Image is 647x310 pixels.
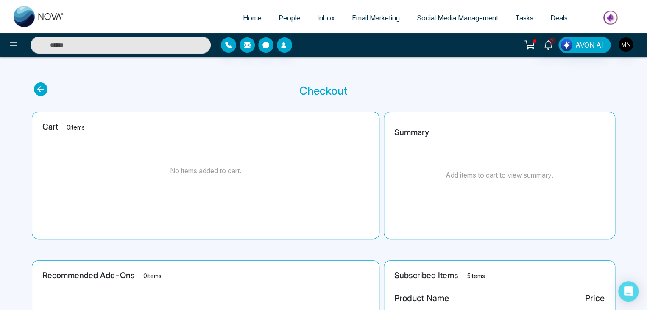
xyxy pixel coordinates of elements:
[550,14,568,22] span: Deals
[467,272,485,279] span: 5 items
[619,37,633,52] img: User Avatar
[575,40,603,50] span: AVON AI
[515,14,533,22] span: Tasks
[143,272,162,279] span: 0 items
[507,10,542,26] a: Tasks
[309,10,343,26] a: Inbox
[542,10,576,26] a: Deals
[394,271,605,281] h2: Subscribed Items
[561,39,572,51] img: Lead Flow
[538,37,558,52] a: 2
[352,14,400,22] span: Email Marketing
[317,14,335,22] span: Inbox
[408,10,507,26] a: Social Media Management
[234,10,270,26] a: Home
[279,14,300,22] span: People
[270,10,309,26] a: People
[170,166,241,176] p: No items added to cart.
[585,292,605,304] div: Price
[558,37,611,53] button: AVON AI
[299,82,348,99] p: Checkout
[394,292,449,304] div: Product Name
[67,124,85,131] span: 0 items
[580,8,642,27] img: Market-place.gif
[14,6,64,27] img: Nova CRM Logo
[243,14,262,22] span: Home
[446,170,553,180] p: Add items to cart to view summary.
[394,127,429,139] p: Summary
[417,14,498,22] span: Social Media Management
[42,271,369,281] h2: Recommended Add-Ons
[42,122,369,132] h2: Cart
[618,281,639,302] div: Open Intercom Messenger
[343,10,408,26] a: Email Marketing
[548,37,556,45] span: 2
